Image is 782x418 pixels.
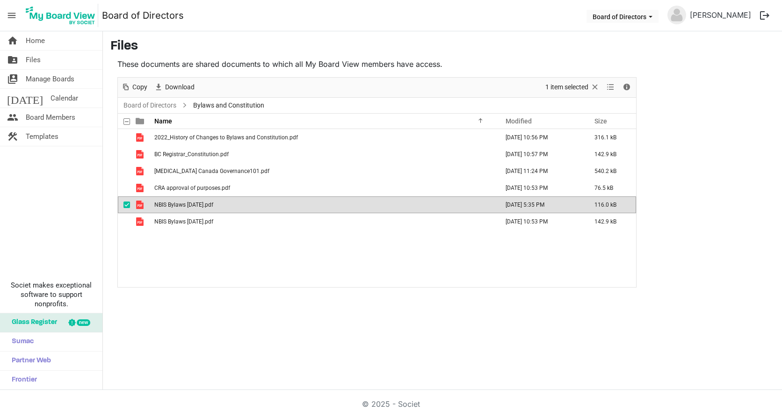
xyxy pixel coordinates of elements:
span: Download [164,81,195,93]
td: August 23, 2022 10:56 PM column header Modified [496,129,585,146]
button: View dropdownbutton [605,81,616,93]
span: 1 item selected [544,81,589,93]
td: August 23, 2022 10:53 PM column header Modified [496,180,585,196]
span: construction [7,127,18,146]
span: Board Members [26,108,75,127]
span: 2022_History of Changes to Bylaws and Constitution.pdf [154,134,298,141]
td: is template cell column header type [130,196,152,213]
button: Copy [120,81,149,93]
span: menu [3,7,21,24]
td: August 23, 2022 10:53 PM column header Modified [496,213,585,230]
span: folder_shared [7,50,18,69]
img: My Board View Logo [23,4,98,27]
td: checkbox [118,163,130,180]
a: Board of Directors [122,100,178,111]
a: [PERSON_NAME] [686,6,755,24]
span: Calendar [51,89,78,108]
td: is template cell column header type [130,213,152,230]
span: Manage Boards [26,70,74,88]
span: Glass Register [7,313,57,332]
td: 142.9 kB is template cell column header Size [585,146,636,163]
td: August 23, 2022 10:57 PM column header Modified [496,146,585,163]
span: Frontier [7,371,37,389]
td: 76.5 kB is template cell column header Size [585,180,636,196]
button: logout [755,6,775,25]
td: checkbox [118,146,130,163]
td: Brain Injury Canada Governance101.pdf is template cell column header Name [152,163,496,180]
span: home [7,31,18,50]
div: Copy [118,78,151,97]
span: Name [154,117,172,125]
button: Details [621,81,633,93]
td: checkbox [118,180,130,196]
div: new [77,319,90,326]
div: Download [151,78,198,97]
img: no-profile-picture.svg [667,6,686,24]
td: BC Registrar_Constitution.pdf is template cell column header Name [152,146,496,163]
h3: Files [110,39,775,55]
a: My Board View Logo [23,4,102,27]
td: checkbox [118,129,130,146]
td: is template cell column header type [130,163,152,180]
span: BC Registrar_Constitution.pdf [154,151,229,158]
td: 142.9 kB is template cell column header Size [585,213,636,230]
td: is template cell column header type [130,129,152,146]
span: switch_account [7,70,18,88]
div: View [603,78,619,97]
td: checkbox [118,196,130,213]
td: CRA approval of purposes.pdf is template cell column header Name [152,180,496,196]
span: [MEDICAL_DATA] Canada Governance101.pdf [154,168,269,174]
div: Details [619,78,635,97]
a: Board of Directors [102,6,184,25]
td: July 09, 2025 5:35 PM column header Modified [496,196,585,213]
span: Modified [506,117,532,125]
td: is template cell column header type [130,146,152,163]
span: Files [26,50,41,69]
td: 316.1 kB is template cell column header Size [585,129,636,146]
td: is template cell column header type [130,180,152,196]
span: Societ makes exceptional software to support nonprofits. [4,281,98,309]
span: NBIS Bylaws [DATE].pdf [154,202,213,208]
td: 2022_History of Changes to Bylaws and Constitution.pdf is template cell column header Name [152,129,496,146]
td: August 23, 2022 11:24 PM column header Modified [496,163,585,180]
span: people [7,108,18,127]
span: CRA approval of purposes.pdf [154,185,230,191]
span: NBIS Bylaws [DATE].pdf [154,218,213,225]
span: Templates [26,127,58,146]
p: These documents are shared documents to which all My Board View members have access. [117,58,637,70]
td: NBIS Bylaws July 2025.pdf is template cell column header Name [152,196,496,213]
td: NBIS Bylaws June 2016.pdf is template cell column header Name [152,213,496,230]
span: Size [594,117,607,125]
td: 540.2 kB is template cell column header Size [585,163,636,180]
span: Sumac [7,332,34,351]
span: Bylaws and Constitution [191,100,266,111]
button: Board of Directors dropdownbutton [586,10,659,23]
span: [DATE] [7,89,43,108]
span: Partner Web [7,352,51,370]
div: Clear selection [542,78,603,97]
td: checkbox [118,213,130,230]
button: Selection [544,81,601,93]
span: Copy [131,81,148,93]
td: 116.0 kB is template cell column header Size [585,196,636,213]
a: © 2025 - Societ [362,399,420,409]
span: Home [26,31,45,50]
button: Download [152,81,196,93]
